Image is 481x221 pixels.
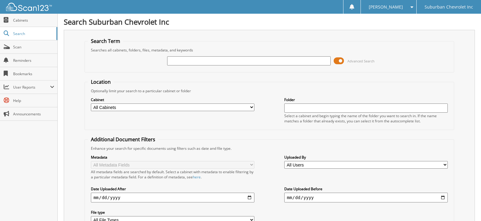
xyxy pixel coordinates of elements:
label: Metadata [91,155,254,160]
input: start [91,193,254,202]
span: Announcements [13,111,54,117]
label: Cabinet [91,97,254,102]
legend: Search Term [88,38,123,44]
div: Optionally limit your search to a particular cabinet or folder [88,88,450,93]
span: Help [13,98,54,103]
legend: Additional Document Filters [88,136,158,143]
div: Searches all cabinets, folders, files, metadata, and keywords [88,47,450,53]
label: Date Uploaded After [91,186,254,191]
label: Uploaded By [284,155,447,160]
span: Cabinets [13,18,54,23]
span: User Reports [13,85,50,90]
div: All metadata fields are searched by default. Select a cabinet with metadata to enable filtering b... [91,169,254,180]
span: Bookmarks [13,71,54,76]
input: end [284,193,447,202]
span: Reminders [13,58,54,63]
a: here [193,174,201,180]
div: Enhance your search for specific documents using filters such as date and file type. [88,146,450,151]
label: Date Uploaded Before [284,186,447,191]
span: Suburban Chevrolet Inc [425,5,473,9]
legend: Location [88,79,114,85]
div: Select a cabinet and begin typing the name of the folder you want to search in. If the name match... [284,113,447,124]
span: [PERSON_NAME] [369,5,403,9]
span: Search [13,31,53,36]
img: scan123-logo-white.svg [6,3,52,11]
h1: Search Suburban Chevrolet Inc [64,17,475,27]
span: Scan [13,44,54,50]
span: Advanced Search [347,59,375,63]
label: Folder [284,97,447,102]
label: File type [91,210,254,215]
